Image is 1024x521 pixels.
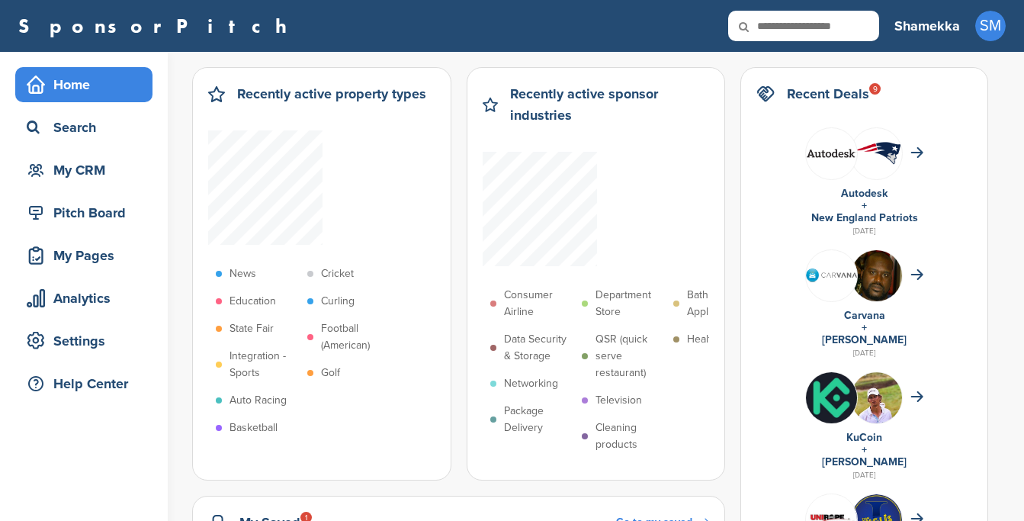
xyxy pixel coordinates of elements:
[15,238,152,273] a: My Pages
[23,156,152,184] div: My CRM
[23,242,152,269] div: My Pages
[504,287,574,320] p: Consumer Airline
[23,285,152,312] div: Analytics
[321,365,340,381] p: Golf
[846,431,882,444] a: KuCoin
[806,372,857,423] img: jmj71fb 400x400
[15,281,152,316] a: Analytics
[230,293,276,310] p: Education
[862,443,867,456] a: +
[894,15,960,37] h3: Shamekka
[230,420,278,436] p: Basketball
[15,153,152,188] a: My CRM
[15,110,152,145] a: Search
[15,195,152,230] a: Pitch Board
[894,9,960,43] a: Shamekka
[504,375,558,392] p: Networking
[15,67,152,102] a: Home
[23,114,152,141] div: Search
[595,392,642,409] p: Television
[822,455,907,468] a: [PERSON_NAME]
[844,309,885,322] a: Carvana
[23,199,152,227] div: Pitch Board
[504,331,574,365] p: Data Security & Storage
[756,346,972,360] div: [DATE]
[756,224,972,238] div: [DATE]
[862,321,867,334] a: +
[851,141,902,165] img: Data?1415811651
[806,149,857,158] img: Data
[321,265,354,282] p: Cricket
[975,11,1006,41] span: SM
[237,83,426,105] h2: Recently active property types
[23,370,152,397] div: Help Center
[822,333,907,346] a: [PERSON_NAME]
[595,420,666,453] p: Cleaning products
[321,320,391,354] p: Football (American)
[15,366,152,401] a: Help Center
[595,287,666,320] p: Department Store
[23,327,152,355] div: Settings
[321,293,355,310] p: Curling
[687,287,757,320] p: Bathroom Appliances
[510,83,709,126] h2: Recently active sponsor industries
[851,372,902,444] img: Open uri20141112 64162 1m4tozd?1415806781
[230,320,274,337] p: State Fair
[230,265,256,282] p: News
[862,199,867,212] a: +
[23,71,152,98] div: Home
[806,269,857,281] img: Carvana logo
[787,83,869,105] h2: Recent Deals
[841,187,888,200] a: Autodesk
[15,323,152,359] a: Settings
[504,403,574,436] p: Package Delivery
[869,83,881,95] div: 9
[230,392,287,409] p: Auto Racing
[687,331,717,348] p: Health
[18,16,297,36] a: SponsorPitch
[851,250,902,310] img: Shaquille o'neal in 2011 (cropped)
[811,211,918,224] a: New England Patriots
[595,331,666,381] p: QSR (quick serve restaurant)
[230,348,300,381] p: Integration - Sports
[756,468,972,482] div: [DATE]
